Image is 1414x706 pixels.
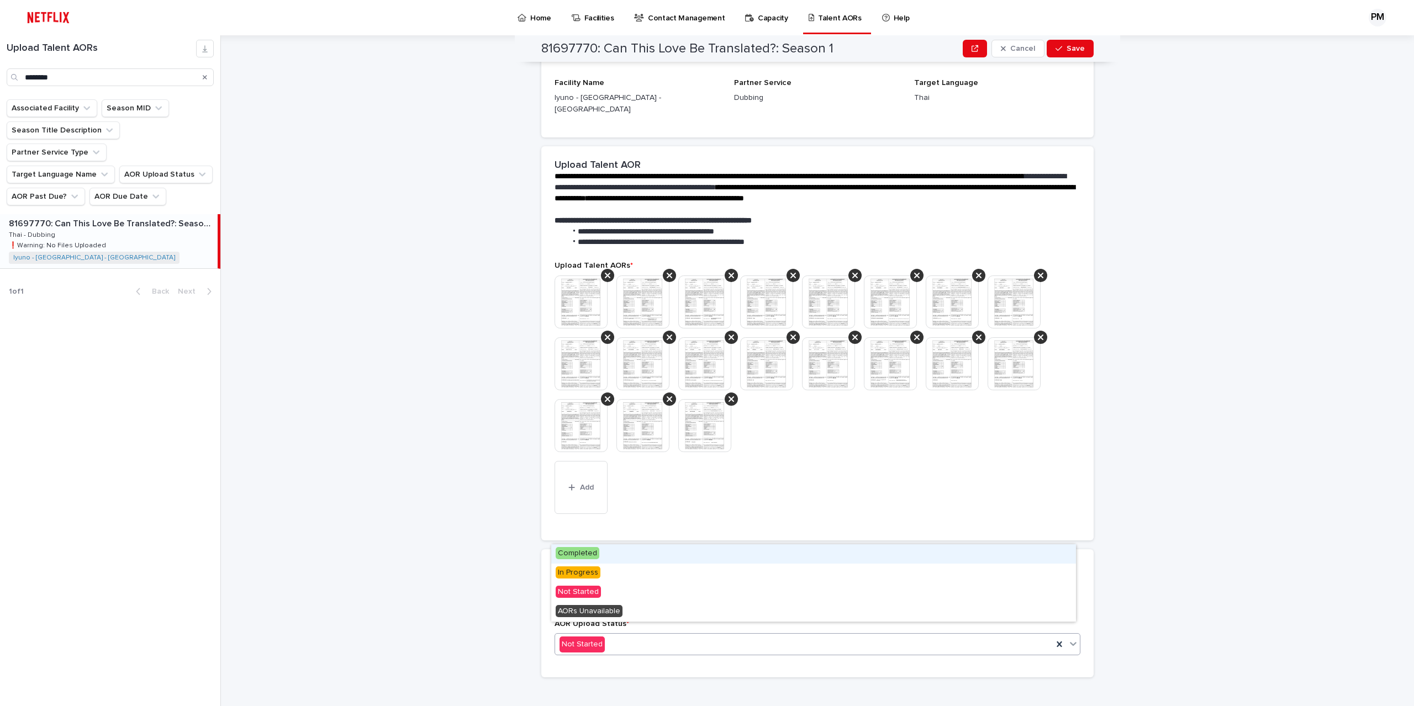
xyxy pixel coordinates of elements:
[7,188,85,205] button: AOR Past Due?
[734,79,792,87] span: Partner Service
[556,547,599,559] span: Completed
[560,636,605,652] div: Not Started
[551,583,1076,602] div: Not Started
[555,262,633,269] span: Upload Talent AORs
[145,288,169,295] span: Back
[7,144,107,161] button: Partner Service Type
[551,602,1076,622] div: AORs Unavailable
[13,254,175,262] a: Iyuno - [GEOGRAPHIC_DATA] - [GEOGRAPHIC_DATA]
[7,99,97,117] button: Associated Facility
[555,620,629,628] span: AOR Upload Status
[9,240,108,250] p: ❗️Warning: No Files Uploaded
[173,286,220,296] button: Next
[555,92,721,115] p: Iyuno - [GEOGRAPHIC_DATA] - [GEOGRAPHIC_DATA]
[541,41,833,57] h2: 81697770: Can This Love Be Translated?: Season 1
[991,40,1044,57] button: Cancel
[7,121,120,139] button: Season Title Description
[734,92,900,104] p: Dubbing
[914,92,1080,104] p: Thai
[1369,9,1386,26] div: PM
[7,43,196,55] h1: Upload Talent AORs
[580,484,594,491] span: Add
[7,166,115,183] button: Target Language Name
[1047,40,1094,57] button: Save
[914,79,978,87] span: Target Language
[7,68,214,86] input: Search
[1010,45,1035,52] span: Cancel
[127,286,173,296] button: Back
[556,605,622,617] span: AORs Unavailable
[9,229,57,239] p: Thai - Dubbing
[119,166,213,183] button: AOR Upload Status
[555,461,608,514] button: Add
[556,566,600,578] span: In Progress
[9,216,215,229] p: 81697770: Can This Love Be Translated?: Season 1
[89,188,166,205] button: AOR Due Date
[555,79,604,87] span: Facility Name
[1067,45,1085,52] span: Save
[22,7,75,29] img: ifQbXi3ZQGMSEF7WDB7W
[555,160,641,172] h2: Upload Talent AOR
[551,544,1076,564] div: Completed
[551,564,1076,583] div: In Progress
[556,586,601,598] span: Not Started
[102,99,169,117] button: Season MID
[178,288,202,295] span: Next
